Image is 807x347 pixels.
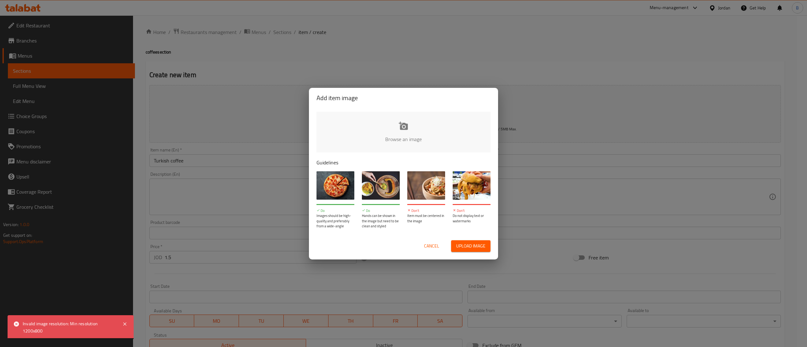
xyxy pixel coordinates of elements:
p: Do [316,208,354,213]
p: Do [362,208,400,213]
p: Don't [407,208,445,213]
p: Hands can be shown in the image but need to be clean and styled [362,213,400,229]
img: guide-img-3@3x.jpg [407,171,445,200]
img: guide-img-4@3x.jpg [453,171,491,200]
img: guide-img-2@3x.jpg [362,171,400,200]
span: Upload image [456,242,485,250]
span: Cancel [424,242,439,250]
button: Upload image [451,240,491,252]
p: Guidelines [316,159,491,166]
h2: Add item image [316,93,491,103]
p: Item must be centered in the image [407,213,445,224]
p: Do not display text or watermarks [453,213,491,224]
img: guide-img-1@3x.jpg [316,171,354,200]
p: Images should be high-quality and preferably from a wide-angle [316,213,354,229]
p: Don't [453,208,491,213]
div: Invalid image resolution: Min resolution 1200x800 [23,320,116,334]
button: Cancel [421,240,442,252]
